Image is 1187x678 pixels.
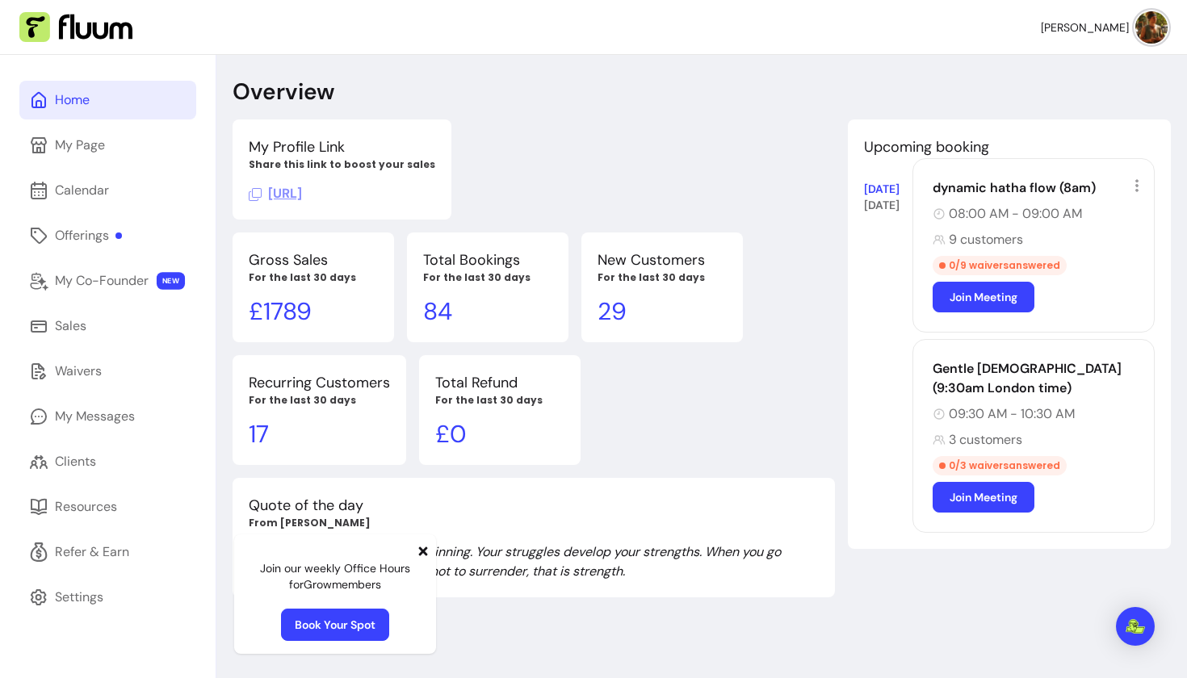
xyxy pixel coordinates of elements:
[249,185,302,202] span: Click to copy
[423,249,552,271] p: Total Bookings
[249,420,390,449] p: 17
[1135,11,1168,44] img: avatar
[435,420,564,449] p: £ 0
[933,456,1067,475] div: 0 / 3 waivers answered
[55,136,105,155] div: My Page
[19,578,196,617] a: Settings
[435,394,564,407] p: For the last 30 days
[157,272,185,290] span: NEW
[423,271,552,284] p: For the last 30 days
[19,352,196,391] a: Waivers
[19,262,196,300] a: My Co-Founder NEW
[249,249,378,271] p: Gross Sales
[933,404,1144,424] div: 09:30 AM - 10:30 AM
[864,197,912,213] div: [DATE]
[249,297,378,326] p: £ 1789
[249,371,390,394] p: Recurring Customers
[249,542,819,581] p: Strength does not come from winning. Your struggles develop your strengths. When you go through h...
[19,126,196,165] a: My Page
[249,158,435,171] p: Share this link to boost your sales
[933,282,1034,312] a: Join Meeting
[19,171,196,210] a: Calendar
[19,397,196,436] a: My Messages
[423,297,552,326] p: 84
[281,609,389,641] a: Book Your Spot
[598,271,727,284] p: For the last 30 days
[19,216,196,255] a: Offerings
[55,90,90,110] div: Home
[55,362,102,381] div: Waivers
[933,359,1144,398] div: Gentle [DEMOGRAPHIC_DATA] (9:30am London time)
[19,533,196,571] a: Refer & Earn
[55,181,109,200] div: Calendar
[1041,11,1168,44] button: avatar[PERSON_NAME]
[233,77,334,107] p: Overview
[249,394,390,407] p: For the last 30 days
[933,482,1034,513] a: Join Meeting
[933,204,1144,224] div: 08:00 AM - 09:00 AM
[933,430,1144,450] div: 3 customers
[55,452,96,471] div: Clients
[55,407,135,426] div: My Messages
[864,181,912,197] div: [DATE]
[933,256,1067,275] div: 0 / 9 waivers answered
[19,307,196,345] a: Sales
[598,297,727,326] p: 29
[1041,19,1129,36] span: [PERSON_NAME]
[249,494,819,517] p: Quote of the day
[19,81,196,119] a: Home
[598,249,727,271] p: New Customers
[55,497,117,517] div: Resources
[933,178,1144,198] div: dynamic hatha flow (8am)
[1116,607,1155,646] div: Open Intercom Messenger
[249,271,378,284] p: For the last 30 days
[55,271,149,291] div: My Co-Founder
[249,517,819,529] p: From [PERSON_NAME]
[249,136,435,158] p: My Profile Link
[55,542,129,562] div: Refer & Earn
[933,230,1144,249] div: 9 customers
[55,588,103,607] div: Settings
[864,136,1155,158] p: Upcoming booking
[55,316,86,336] div: Sales
[19,488,196,526] a: Resources
[19,12,132,43] img: Fluum Logo
[435,371,564,394] p: Total Refund
[55,226,122,245] div: Offerings
[247,560,423,592] p: Join our weekly Office Hours for Grow members
[19,442,196,481] a: Clients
